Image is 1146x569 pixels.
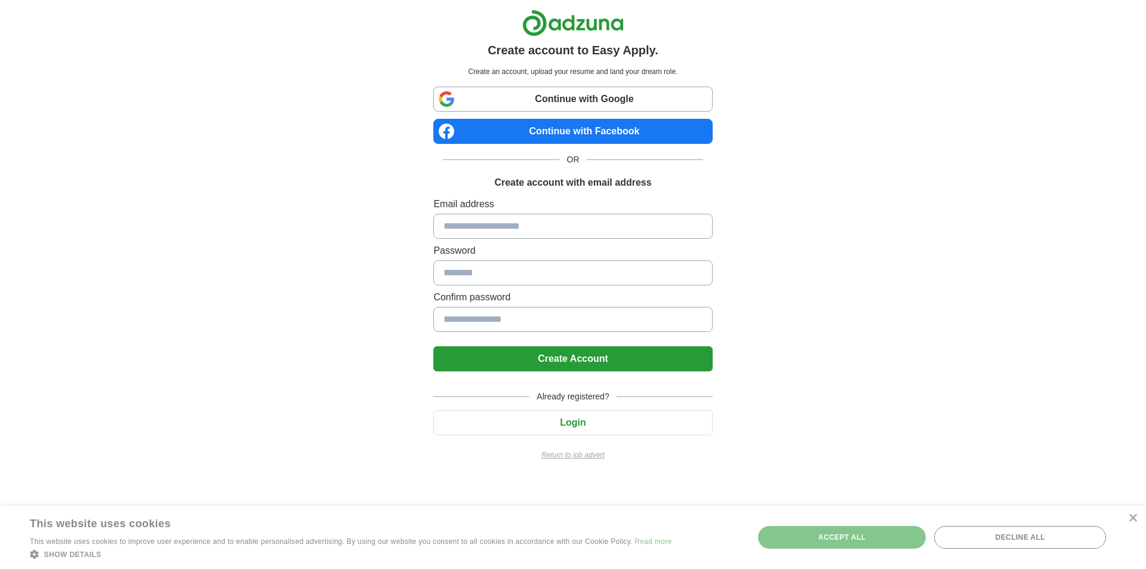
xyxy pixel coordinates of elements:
div: Show details [30,548,671,560]
h1: Create account with email address [494,176,651,190]
a: Continue with Google [433,87,712,112]
label: Confirm password [433,290,712,305]
span: This website uses cookies to improve user experience and to enable personalised advertising. By u... [30,537,633,546]
a: Return to job advert [433,450,712,460]
div: Close [1128,514,1137,523]
div: Decline all [934,526,1106,549]
a: Read more, opens a new window [634,537,671,546]
button: Login [433,410,712,435]
a: Login [433,417,712,427]
img: Adzuna logo [522,10,624,36]
p: Create an account, upload your resume and land your dream role. [436,66,710,77]
label: Password [433,244,712,258]
label: Email address [433,197,712,211]
a: Continue with Facebook [433,119,712,144]
div: Accept all [758,526,926,549]
h1: Create account to Easy Apply. [488,41,658,59]
span: Show details [44,550,101,559]
span: OR [560,153,587,166]
button: Create Account [433,346,712,371]
div: This website uses cookies [30,513,642,531]
span: Already registered? [529,390,616,403]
